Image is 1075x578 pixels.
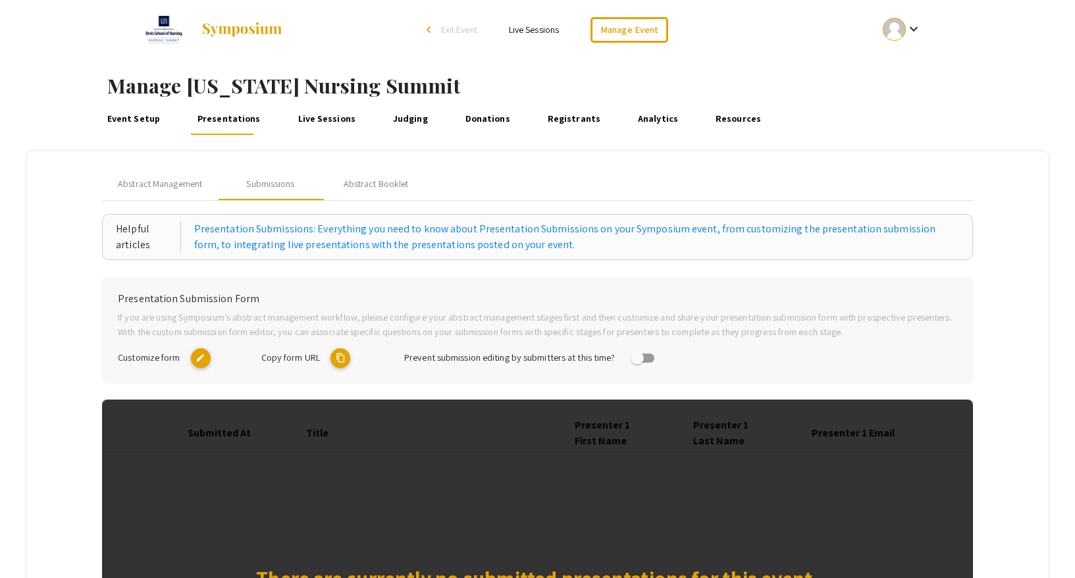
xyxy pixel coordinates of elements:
[344,177,409,191] div: Abstract Booklet
[194,221,959,253] a: Presentation Submissions: Everything you need to know about Presentation Submissions on your Symp...
[713,103,764,135] a: Resources
[261,350,320,363] span: Copy form URL
[184,350,211,363] a: customize submission form
[246,177,294,191] div: Submissions
[295,103,357,135] a: Live Sessions
[906,21,922,37] mat-icon: Expand account dropdown
[545,103,603,135] a: Registrants
[330,348,350,368] mat-icon: copy URL
[441,24,477,36] span: Exit Event
[116,221,181,253] div: Helpful articles
[118,292,957,305] h6: Presentation Submission Form
[140,13,284,46] a: Nevada Nursing Summit
[509,24,559,36] a: Live Sessions
[404,351,615,363] span: Prevent submission editing by submitters at this time?
[869,14,935,44] button: Expand account dropdown
[463,103,513,135] a: Donations
[427,26,434,34] div: arrow_back_ios
[590,17,668,43] a: Manage Event
[118,310,957,338] p: If you are using Symposium’s abstract management workflow, please configure your abstract managem...
[201,22,283,38] img: Symposium by ForagerOne
[107,74,1075,97] h1: Manage [US_STATE] Nursing Summit
[390,103,431,135] a: Judging
[195,103,263,135] a: Presentations
[191,348,211,368] mat-icon: customize submission form
[140,13,188,46] img: Nevada Nursing Summit
[635,103,681,135] a: Analytics
[118,177,202,191] span: Abstract Management
[105,103,163,135] a: Event Setup
[118,350,180,363] span: Customize form
[10,519,56,568] iframe: Chat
